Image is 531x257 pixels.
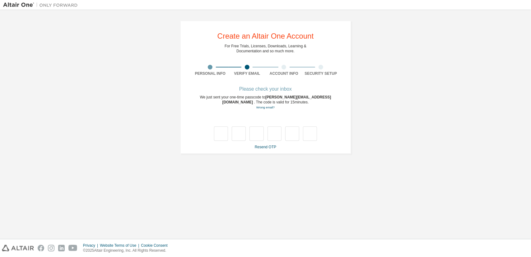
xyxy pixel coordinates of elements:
[100,243,141,248] div: Website Terms of Use
[229,71,266,76] div: Verify Email
[58,245,65,251] img: linkedin.svg
[255,145,276,149] a: Resend OTP
[48,245,54,251] img: instagram.svg
[192,71,229,76] div: Personal Info
[302,71,339,76] div: Security Setup
[266,71,303,76] div: Account Info
[256,106,275,109] a: Go back to the registration form
[68,245,77,251] img: youtube.svg
[222,95,331,104] span: [PERSON_NAME][EMAIL_ADDRESS][DOMAIN_NAME]
[38,245,44,251] img: facebook.svg
[192,95,339,110] div: We just sent your one-time passcode to . The code is valid for 15 minutes.
[217,32,314,40] div: Create an Altair One Account
[2,245,34,251] img: altair_logo.svg
[83,243,100,248] div: Privacy
[3,2,81,8] img: Altair One
[225,44,306,54] div: For Free Trials, Licenses, Downloads, Learning & Documentation and so much more.
[141,243,171,248] div: Cookie Consent
[192,87,339,91] div: Please check your inbox
[83,248,171,253] p: © 2025 Altair Engineering, Inc. All Rights Reserved.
